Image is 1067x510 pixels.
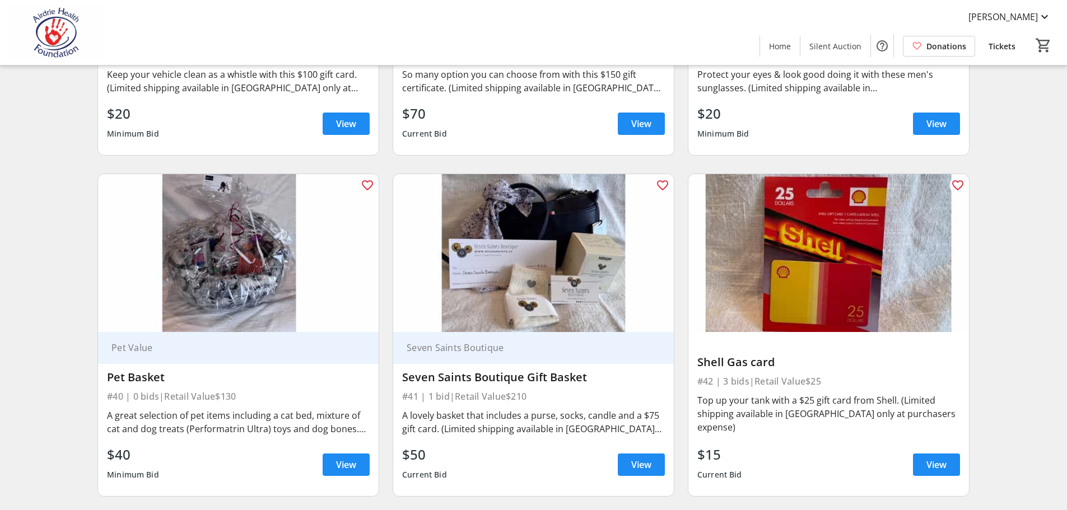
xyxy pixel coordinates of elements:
[107,342,356,353] div: Pet Value
[903,36,975,57] a: Donations
[697,124,749,144] div: Minimum Bid
[107,371,370,384] div: Pet Basket
[697,394,960,434] div: Top up your tank with a $25 gift card from Shell. (Limited shipping available in [GEOGRAPHIC_DATA...
[959,8,1060,26] button: [PERSON_NAME]
[1033,35,1054,55] button: Cart
[618,453,665,476] a: View
[913,453,960,476] a: View
[107,389,370,404] div: #40 | 0 bids | Retail Value $130
[107,68,370,95] div: Keep your vehicle clean as a whistle with this $100 gift card. (Limited shipping available in [GE...
[7,4,106,60] img: Airdrie Health Foundation's Logo
[968,10,1038,24] span: [PERSON_NAME]
[107,104,159,124] div: $20
[323,113,370,135] a: View
[989,40,1015,52] span: Tickets
[402,371,665,384] div: Seven Saints Boutique Gift Basket
[361,179,374,192] mat-icon: favorite_outline
[697,445,742,465] div: $15
[926,117,947,130] span: View
[809,40,861,52] span: Silent Auction
[402,409,665,436] div: A lovely basket that includes a purse, socks, candle and a $75 gift card. (Limited shipping avail...
[697,355,960,369] div: Shell Gas card
[926,458,947,471] span: View
[402,342,651,353] div: Seven Saints Boutique
[402,445,447,465] div: $50
[393,174,674,332] img: Seven Saints Boutique Gift Basket
[951,179,965,192] mat-icon: favorite_outline
[697,465,742,485] div: Current Bid
[980,36,1024,57] a: Tickets
[631,458,651,471] span: View
[402,389,665,404] div: #41 | 1 bid | Retail Value $210
[618,113,665,135] a: View
[402,68,665,95] div: So many option you can choose from with this $150 gift certificate. (Limited shipping available i...
[926,40,966,52] span: Donations
[631,117,651,130] span: View
[323,453,370,476] a: View
[656,179,669,192] mat-icon: favorite_outline
[98,174,379,332] img: Pet Basket
[402,124,447,144] div: Current Bid
[913,113,960,135] a: View
[769,40,791,52] span: Home
[697,104,749,124] div: $20
[800,36,870,57] a: Silent Auction
[107,409,370,436] div: A great selection of pet items including a cat bed, mixture of cat and dog treats (Performatrin U...
[402,465,447,485] div: Current Bid
[402,104,447,124] div: $70
[688,174,969,332] img: Shell Gas card
[107,445,159,465] div: $40
[697,373,960,389] div: #42 | 3 bids | Retail Value $25
[760,36,800,57] a: Home
[871,35,893,57] button: Help
[336,458,356,471] span: View
[107,465,159,485] div: Minimum Bid
[107,124,159,144] div: Minimum Bid
[336,117,356,130] span: View
[697,68,960,95] div: Protect your eyes & look good doing it with these men's sunglasses. (Limited shipping available i...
